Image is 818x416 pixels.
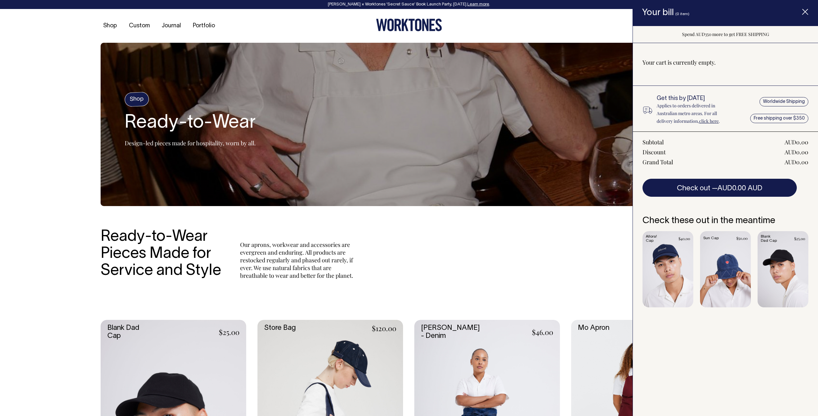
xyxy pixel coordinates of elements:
[657,102,733,125] p: Applies to orders delivered in Australian metro areas. For all delivery information, .
[126,21,152,31] a: Custom
[125,113,256,133] h2: Ready-to-Wear
[643,138,664,146] div: Subtotal
[125,139,256,147] p: Design-led pieces made for hospitality, worn by all.
[699,118,719,124] a: click here
[124,92,149,107] h4: Shop
[240,241,356,279] p: Our aprons, workwear and accessories are evergreen and enduring. All products are restocked regul...
[675,12,689,16] span: (0 item)
[785,148,808,156] div: AUD0.00
[101,21,120,31] a: Shop
[717,185,762,192] span: AUD0.00 AUD
[467,3,489,6] a: Learn more
[643,148,666,156] div: Discount
[785,158,808,166] div: AUD0.00
[643,59,808,66] p: Your cart is currently empty.
[190,21,218,31] a: Portfolio
[159,21,184,31] a: Journal
[643,216,808,226] h6: Check these out in the meantime
[657,95,733,102] h6: Get this by [DATE]
[643,158,673,166] div: Grand Total
[6,2,812,7] div: [PERSON_NAME] × Worktones ‘Secret Sauce’ Book Launch Party, [DATE]. .
[682,31,769,37] span: Spend AUD350 more to get FREE SHIPPING
[785,138,808,146] div: AUD0.00
[643,179,797,197] button: Check out —AUD0.00 AUD
[101,229,226,279] h3: Ready-to-Wear Pieces Made for Service and Style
